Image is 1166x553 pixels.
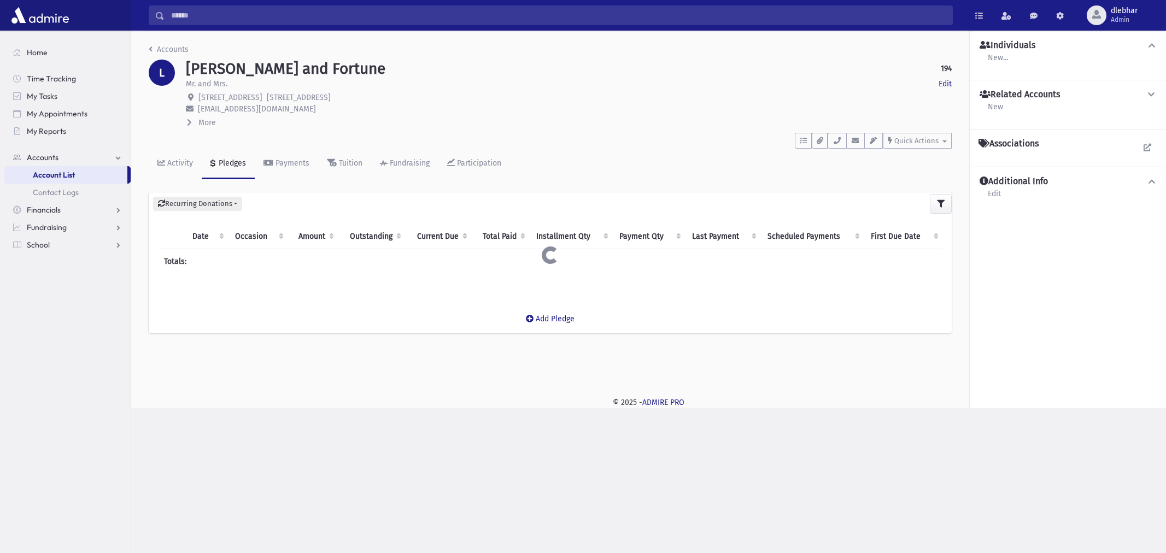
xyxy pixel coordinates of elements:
[149,45,189,54] a: Accounts
[157,249,288,274] th: Totals:
[987,187,1001,207] a: Edit
[4,219,131,236] a: Fundraising
[4,201,131,219] a: Financials
[978,40,1157,51] button: Individuals
[980,40,1035,51] h4: Individuals
[198,93,262,102] span: [STREET_ADDRESS]
[27,152,58,162] span: Accounts
[27,91,57,101] span: My Tasks
[4,44,131,61] a: Home
[288,224,338,249] th: Amount
[883,133,952,149] button: Quick Actions
[438,149,510,179] a: Participation
[941,63,952,74] strong: 194
[4,87,131,105] a: My Tasks
[894,137,939,145] span: Quick Actions
[27,74,76,84] span: Time Tracking
[33,170,75,180] span: Account List
[642,398,684,407] a: ADMIRE PRO
[337,158,362,168] div: Tuition
[4,166,127,184] a: Account List
[228,224,288,249] th: Occasion
[613,224,685,249] th: Payment Qty
[27,109,87,119] span: My Appointments
[202,149,255,179] a: Pledges
[4,122,131,140] a: My Reports
[4,149,131,166] a: Accounts
[198,118,216,127] span: More
[761,224,864,249] th: Scheduled Payments
[4,105,131,122] a: My Appointments
[517,305,583,332] a: Add Pledge
[980,89,1060,101] h4: Related Accounts
[987,101,1004,120] a: New
[27,205,61,215] span: Financials
[939,78,952,90] a: Edit
[1111,15,1138,24] span: Admin
[165,5,952,25] input: Search
[149,44,189,60] nav: breadcrumb
[978,89,1157,101] button: Related Accounts
[27,48,48,57] span: Home
[4,70,131,87] a: Time Tracking
[27,240,50,250] span: School
[987,51,1009,71] a: New...
[165,158,193,168] div: Activity
[33,187,79,197] span: Contact Logs
[186,78,227,90] p: Mr. and Mrs.
[530,224,613,249] th: Installment Qty
[371,149,438,179] a: Fundraising
[864,224,943,249] th: First Due Date
[455,158,501,168] div: Participation
[980,176,1048,187] h4: Additional Info
[27,126,66,136] span: My Reports
[27,222,67,232] span: Fundraising
[267,93,331,102] span: [STREET_ADDRESS]
[4,184,131,201] a: Contact Logs
[153,197,242,211] button: Recurring Donations
[9,4,72,26] img: AdmirePro
[338,224,406,249] th: Outstanding
[149,60,175,86] div: L
[978,138,1039,149] h4: Associations
[186,117,217,128] button: More
[149,397,1149,408] div: © 2025 -
[318,149,371,179] a: Tuition
[273,158,309,168] div: Payments
[216,158,246,168] div: Pledges
[685,224,761,249] th: Last Payment
[186,224,228,249] th: Date
[4,236,131,254] a: School
[186,60,385,78] h1: [PERSON_NAME] and Fortune
[1111,7,1138,15] span: dlebhar
[472,224,530,249] th: Total Paid
[198,104,316,114] span: [EMAIL_ADDRESS][DOMAIN_NAME]
[978,176,1157,187] button: Additional Info
[149,149,202,179] a: Activity
[255,149,318,179] a: Payments
[406,224,472,249] th: Current Due
[388,158,430,168] div: Fundraising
